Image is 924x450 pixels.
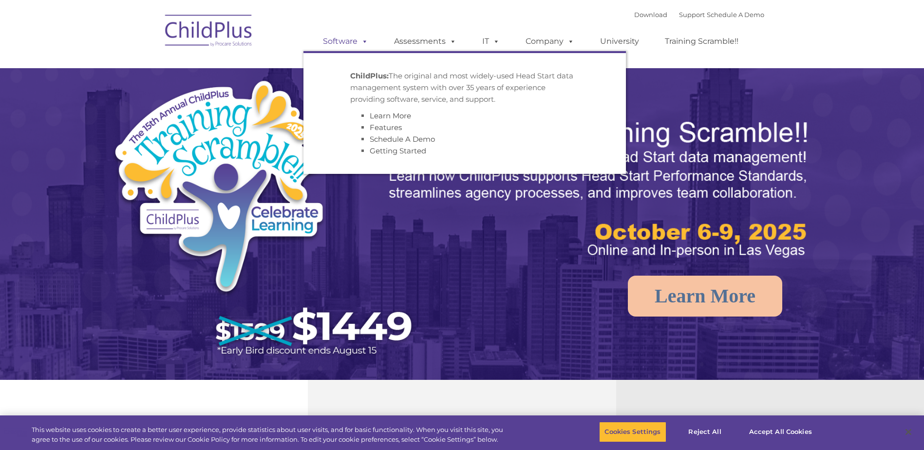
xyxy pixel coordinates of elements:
p: The original and most widely-used Head Start data management system with over 35 years of experie... [350,70,579,105]
button: Cookies Settings [599,422,666,442]
button: Close [898,421,919,443]
a: Training Scramble!! [655,32,748,51]
button: Accept All Cookies [744,422,817,442]
a: Getting Started [370,146,426,155]
a: Learn More [628,276,782,317]
a: Software [313,32,378,51]
a: Learn More [370,111,411,120]
a: University [590,32,649,51]
div: This website uses cookies to create a better user experience, provide statistics about user visit... [32,425,508,444]
span: Phone number [135,104,177,112]
span: Last name [135,64,165,72]
button: Reject All [675,422,735,442]
strong: ChildPlus: [350,71,389,80]
a: Features [370,123,402,132]
img: ChildPlus by Procare Solutions [160,8,258,56]
a: Assessments [384,32,466,51]
a: Download [634,11,667,19]
a: Company [516,32,584,51]
a: Schedule A Demo [707,11,764,19]
a: Support [679,11,705,19]
font: | [634,11,764,19]
a: IT [472,32,509,51]
a: Schedule A Demo [370,134,435,144]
